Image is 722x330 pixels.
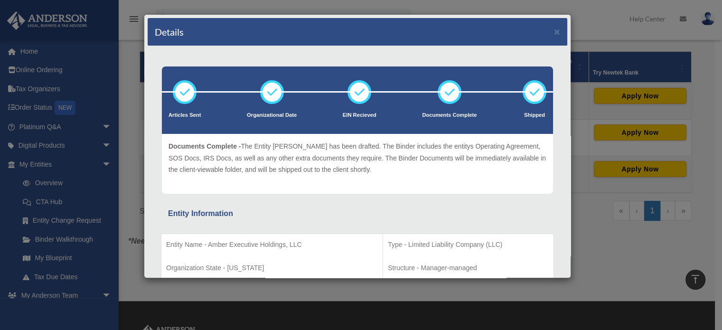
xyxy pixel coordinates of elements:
[169,111,201,120] p: Articles Sent
[166,262,378,274] p: Organization State - [US_STATE]
[554,27,560,37] button: ×
[388,262,549,274] p: Structure - Manager-managed
[422,111,477,120] p: Documents Complete
[343,111,376,120] p: EIN Recieved
[388,239,549,251] p: Type - Limited Liability Company (LLC)
[168,207,547,220] div: Entity Information
[166,239,378,251] p: Entity Name - Amber Executive Holdings, LLC
[523,111,546,120] p: Shipped
[155,25,184,38] h4: Details
[169,142,241,150] span: Documents Complete -
[247,111,297,120] p: Organizational Date
[169,141,546,176] p: The Entity [PERSON_NAME] has been drafted. The Binder includes the entitys Operating Agreement, S...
